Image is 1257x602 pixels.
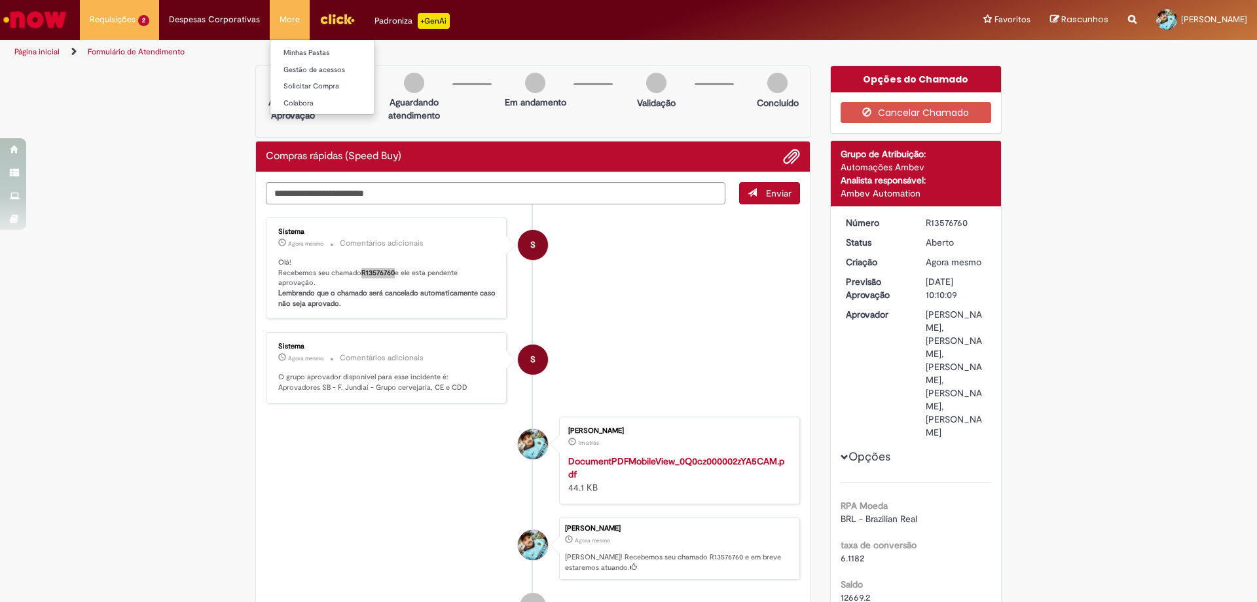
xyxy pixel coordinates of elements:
[266,151,401,162] h2: Compras rápidas (Speed Buy) Histórico de tíquete
[926,256,981,268] span: Agora mesmo
[382,96,446,122] p: Aguardando atendimento
[266,517,800,580] li: Lucas Carvalho da Costa
[270,39,375,115] ul: More
[278,288,498,309] b: Lembrando que o chamado será cancelado automaticamente caso não seja aprovado.
[836,308,917,321] dt: Aprovador
[926,308,987,439] div: [PERSON_NAME], [PERSON_NAME], [PERSON_NAME], [PERSON_NAME], [PERSON_NAME]
[261,96,325,122] p: Aguardando Aprovação
[575,536,610,544] time: 29/09/2025 13:10:09
[278,372,496,392] p: O grupo aprovador disponível para esse incidente é: Aprovadores SB - F. Jundiaí - Grupo cervejari...
[568,455,784,480] a: DocumentPDFMobileView_0Q0cz000002zYA5CAM.pdf
[841,147,992,160] div: Grupo de Atribuição:
[288,354,323,362] span: Agora mesmo
[1,7,69,33] img: ServiceNow
[266,182,725,204] textarea: Digite sua mensagem aqui...
[926,255,987,269] div: 29/09/2025 13:10:09
[637,96,676,109] p: Validação
[530,229,536,261] span: S
[841,174,992,187] div: Analista responsável:
[518,530,548,560] div: Lucas Carvalho da Costa
[841,552,864,564] span: 6.1182
[783,148,800,165] button: Adicionar anexos
[374,13,450,29] div: Padroniza
[404,73,424,93] img: img-circle-grey.png
[278,228,496,236] div: Sistema
[1050,14,1108,26] a: Rascunhos
[505,96,566,109] p: Em andamento
[88,47,185,57] a: Formulário de Atendimento
[739,182,800,204] button: Enviar
[578,439,599,447] time: 29/09/2025 13:09:56
[270,63,414,77] a: Gestão de acessos
[841,539,917,551] b: taxa de conversão
[841,578,863,590] b: Saldo
[530,344,536,375] span: S
[994,13,1030,26] span: Favoritos
[340,238,424,249] small: Comentários adicionais
[926,275,987,301] div: [DATE] 10:10:09
[418,13,450,29] p: +GenAi
[841,160,992,174] div: Automações Ambev
[767,73,788,93] img: img-circle-grey.png
[575,536,610,544] span: Agora mesmo
[1061,13,1108,26] span: Rascunhos
[757,96,799,109] p: Concluído
[841,500,888,512] b: RPA Moeda
[270,79,414,94] a: Solicitar Compra
[926,236,987,249] div: Aberto
[646,73,666,93] img: img-circle-grey.png
[766,187,792,199] span: Enviar
[926,256,981,268] time: 29/09/2025 13:10:09
[836,275,917,301] dt: Previsão Aprovação
[361,268,395,278] b: R13576760
[831,66,1002,92] div: Opções do Chamado
[836,216,917,229] dt: Número
[280,13,300,26] span: More
[518,230,548,260] div: System
[278,257,496,309] p: Olá! Recebemos seu chamado e ele esta pendente aprovação.
[836,255,917,269] dt: Criação
[288,354,323,362] time: 29/09/2025 13:10:17
[1181,14,1247,25] span: [PERSON_NAME]
[14,47,60,57] a: Página inicial
[568,455,786,494] div: 44.1 KB
[270,96,414,111] a: Colabora
[836,236,917,249] dt: Status
[841,513,917,525] span: BRL - Brazilian Real
[841,102,992,123] button: Cancelar Chamado
[340,352,424,364] small: Comentários adicionais
[926,216,987,229] div: R13576760
[169,13,260,26] span: Despesas Corporativas
[565,525,793,533] div: [PERSON_NAME]
[10,40,828,64] ul: Trilhas de página
[518,429,548,459] div: Lucas Carvalho da Costa
[90,13,136,26] span: Requisições
[841,187,992,200] div: Ambev Automation
[578,439,599,447] span: 1m atrás
[525,73,545,93] img: img-circle-grey.png
[278,343,496,350] div: Sistema
[138,15,149,26] span: 2
[518,345,548,375] div: System
[565,552,793,573] p: [PERSON_NAME]! Recebemos seu chamado R13576760 e em breve estaremos atuando.
[568,427,786,435] div: [PERSON_NAME]
[270,46,414,60] a: Minhas Pastas
[319,9,355,29] img: click_logo_yellow_360x200.png
[288,240,323,248] time: 29/09/2025 13:10:21
[288,240,323,248] span: Agora mesmo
